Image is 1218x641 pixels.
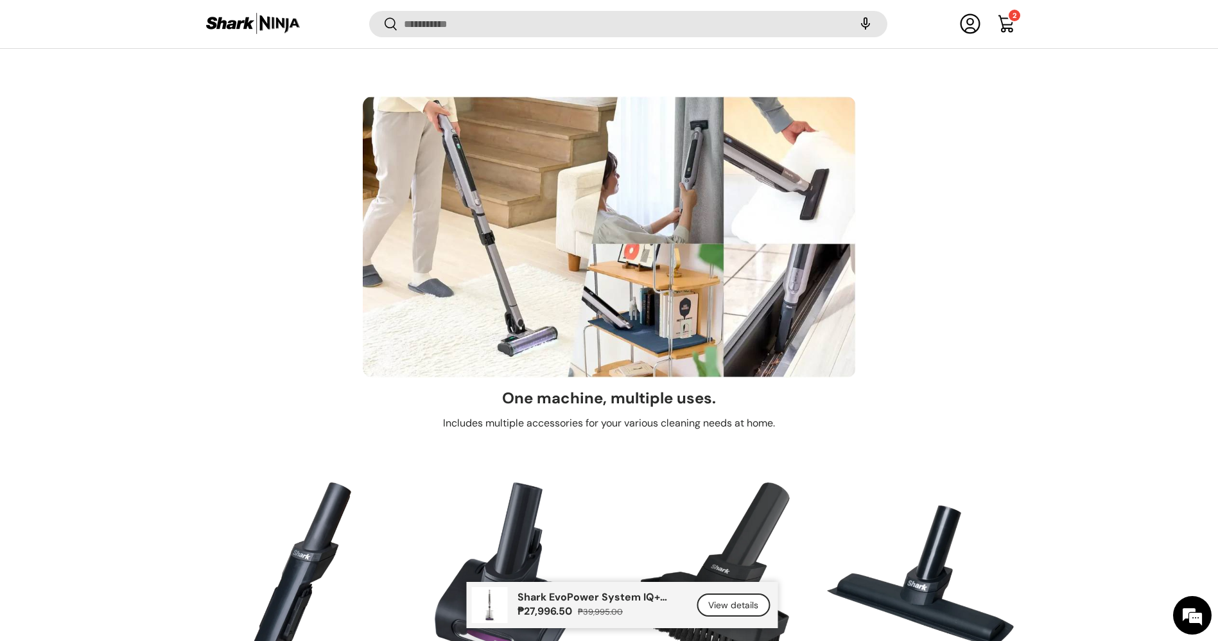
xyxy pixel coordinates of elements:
[518,591,681,603] p: Shark EvoPower System IQ+ AED (CS851AE)
[67,72,216,89] div: Chat with us now
[845,10,886,39] speech-search-button: Search by voice
[502,388,716,408] h3: One machine, multiple uses.​
[211,6,241,37] div: Minimize live chat window
[74,162,177,292] span: We're online!
[6,351,245,396] textarea: Type your message and hit 'Enter'
[578,606,623,617] s: ₱39,995.00
[518,604,575,618] strong: ₱27,996.50
[1013,12,1016,21] span: 2
[205,12,301,37] img: Shark Ninja Philippines
[443,416,775,431] p: Includes multiple accessories for your various cleaning needs at home.
[697,593,770,617] a: View details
